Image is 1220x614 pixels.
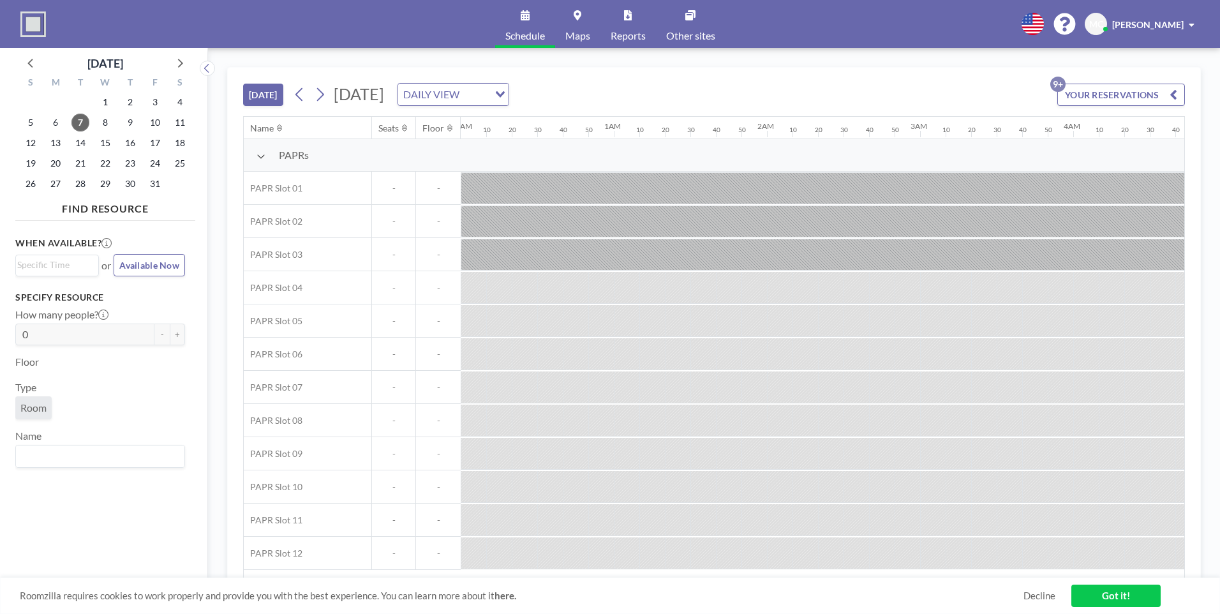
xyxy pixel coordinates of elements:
[96,154,114,172] span: Wednesday, October 22, 2025
[171,114,189,131] span: Saturday, October 11, 2025
[378,123,399,134] div: Seats
[117,75,142,92] div: T
[372,282,415,294] span: -
[815,126,822,134] div: 20
[1089,19,1103,30] span: MC
[244,348,302,360] span: PAPR Slot 06
[244,216,302,227] span: PAPR Slot 02
[1023,590,1055,602] a: Decline
[565,31,590,41] span: Maps
[942,126,950,134] div: 10
[171,93,189,111] span: Saturday, October 4, 2025
[43,75,68,92] div: M
[1147,126,1154,134] div: 30
[93,75,118,92] div: W
[15,381,36,394] label: Type
[416,348,461,360] span: -
[101,259,111,272] span: or
[713,126,720,134] div: 40
[416,282,461,294] span: -
[505,31,545,41] span: Schedule
[1071,585,1161,607] a: Got it!
[87,54,123,72] div: [DATE]
[121,134,139,152] span: Thursday, October 16, 2025
[372,514,415,526] span: -
[96,114,114,131] span: Wednesday, October 8, 2025
[121,175,139,193] span: Thursday, October 30, 2025
[20,401,47,414] span: Room
[1045,126,1052,134] div: 50
[16,446,184,467] div: Search for option
[416,315,461,327] span: -
[611,31,646,41] span: Reports
[15,430,41,442] label: Name
[372,249,415,260] span: -
[866,126,874,134] div: 40
[15,292,185,303] h3: Specify resource
[372,183,415,194] span: -
[416,514,461,526] span: -
[146,134,164,152] span: Friday, October 17, 2025
[16,255,98,274] div: Search for option
[15,197,195,215] h4: FIND RESOURCE
[22,134,40,152] span: Sunday, October 12, 2025
[789,126,797,134] div: 10
[416,249,461,260] span: -
[416,216,461,227] span: -
[17,448,177,465] input: Search for option
[244,382,302,393] span: PAPR Slot 07
[416,448,461,460] span: -
[416,481,461,493] span: -
[250,123,274,134] div: Name
[15,308,108,321] label: How many people?
[495,590,516,601] a: here.
[171,154,189,172] span: Saturday, October 25, 2025
[71,134,89,152] span: Tuesday, October 14, 2025
[372,548,415,559] span: -
[17,258,91,272] input: Search for option
[121,93,139,111] span: Thursday, October 2, 2025
[1019,126,1027,134] div: 40
[15,356,39,368] label: Floor
[334,84,384,103] span: [DATE]
[585,126,593,134] div: 50
[372,315,415,327] span: -
[244,415,302,426] span: PAPR Slot 08
[244,481,302,493] span: PAPR Slot 10
[662,126,669,134] div: 20
[71,114,89,131] span: Tuesday, October 7, 2025
[416,548,461,559] span: -
[416,415,461,426] span: -
[604,121,621,131] div: 1AM
[47,175,64,193] span: Monday, October 27, 2025
[422,123,444,134] div: Floor
[47,114,64,131] span: Monday, October 6, 2025
[71,154,89,172] span: Tuesday, October 21, 2025
[119,260,179,271] span: Available Now
[22,175,40,193] span: Sunday, October 26, 2025
[96,93,114,111] span: Wednesday, October 1, 2025
[757,121,774,131] div: 2AM
[244,183,302,194] span: PAPR Slot 01
[146,93,164,111] span: Friday, October 3, 2025
[372,415,415,426] span: -
[121,114,139,131] span: Thursday, October 9, 2025
[114,254,185,276] button: Available Now
[1064,121,1080,131] div: 4AM
[171,134,189,152] span: Saturday, October 18, 2025
[1121,126,1129,134] div: 20
[416,382,461,393] span: -
[244,249,302,260] span: PAPR Slot 03
[244,315,302,327] span: PAPR Slot 05
[666,31,715,41] span: Other sites
[47,134,64,152] span: Monday, October 13, 2025
[146,154,164,172] span: Friday, October 24, 2025
[170,324,185,345] button: +
[146,114,164,131] span: Friday, October 10, 2025
[636,126,644,134] div: 10
[840,126,848,134] div: 30
[372,382,415,393] span: -
[22,154,40,172] span: Sunday, October 19, 2025
[1096,126,1103,134] div: 10
[738,126,746,134] div: 50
